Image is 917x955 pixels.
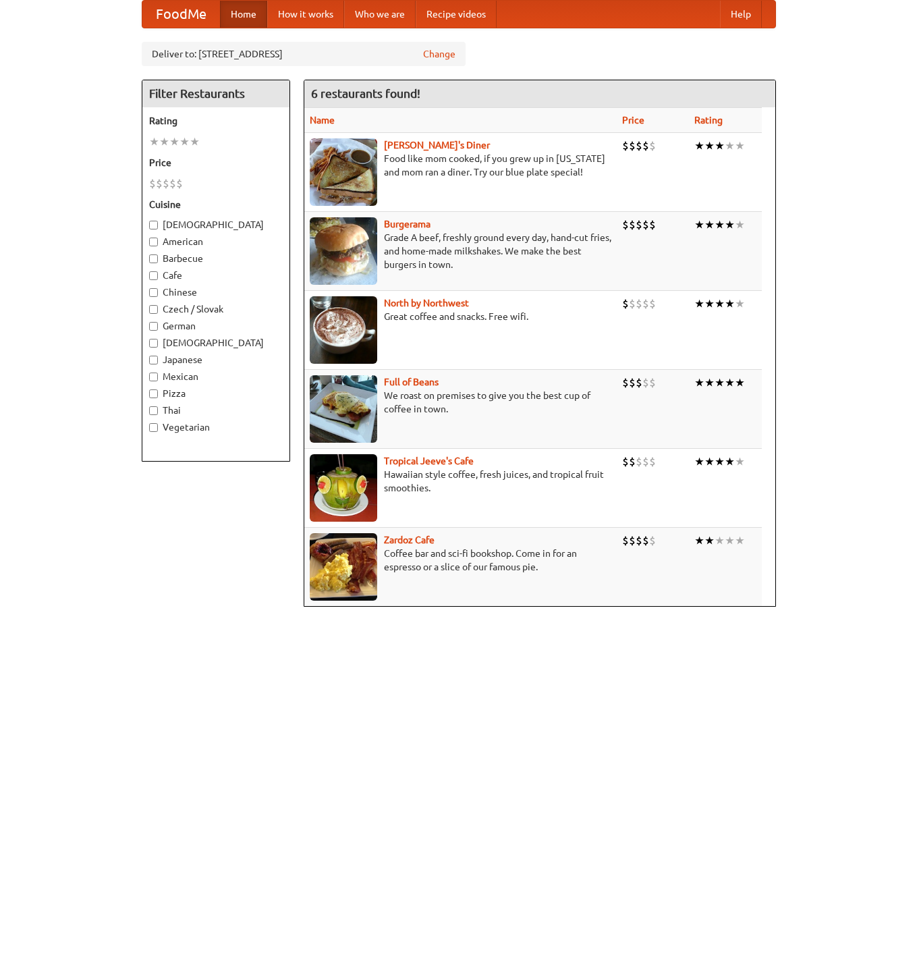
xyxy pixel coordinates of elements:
[629,217,636,232] li: $
[149,356,158,364] input: Japanese
[704,217,715,232] li: ★
[694,115,723,126] a: Rating
[149,339,158,348] input: [DEMOGRAPHIC_DATA]
[311,87,420,100] ng-pluralize: 6 restaurants found!
[344,1,416,28] a: Who we are
[149,114,283,128] h5: Rating
[725,138,735,153] li: ★
[149,198,283,211] h5: Cuisine
[142,1,220,28] a: FoodMe
[149,176,156,191] li: $
[694,217,704,232] li: ★
[310,115,335,126] a: Name
[179,134,190,149] li: ★
[149,387,283,400] label: Pizza
[142,42,466,66] div: Deliver to: [STREET_ADDRESS]
[149,238,158,246] input: American
[310,533,377,601] img: zardoz.jpg
[725,454,735,469] li: ★
[720,1,762,28] a: Help
[725,375,735,390] li: ★
[636,138,642,153] li: $
[704,138,715,153] li: ★
[176,176,183,191] li: $
[149,404,283,417] label: Thai
[149,218,283,231] label: [DEMOGRAPHIC_DATA]
[735,375,745,390] li: ★
[715,375,725,390] li: ★
[649,375,656,390] li: $
[704,454,715,469] li: ★
[142,80,289,107] h4: Filter Restaurants
[704,375,715,390] li: ★
[169,176,176,191] li: $
[149,322,158,331] input: German
[156,176,163,191] li: $
[163,176,169,191] li: $
[715,454,725,469] li: ★
[149,288,158,297] input: Chinese
[423,47,455,61] a: Change
[149,319,283,333] label: German
[169,134,179,149] li: ★
[149,221,158,229] input: [DEMOGRAPHIC_DATA]
[725,533,735,548] li: ★
[694,138,704,153] li: ★
[649,296,656,311] li: $
[190,134,200,149] li: ★
[649,533,656,548] li: $
[636,217,642,232] li: $
[384,298,469,308] b: North by Northwest
[642,217,649,232] li: $
[149,373,158,381] input: Mexican
[267,1,344,28] a: How it works
[384,377,439,387] b: Full of Beans
[735,138,745,153] li: ★
[622,533,629,548] li: $
[636,454,642,469] li: $
[310,468,611,495] p: Hawaiian style coffee, fresh juices, and tropical fruit smoothies.
[159,134,169,149] li: ★
[310,454,377,522] img: jeeves.jpg
[715,296,725,311] li: ★
[642,375,649,390] li: $
[149,235,283,248] label: American
[629,454,636,469] li: $
[149,156,283,169] h5: Price
[642,138,649,153] li: $
[149,302,283,316] label: Czech / Slovak
[149,254,158,263] input: Barbecue
[220,1,267,28] a: Home
[310,138,377,206] img: sallys.jpg
[310,217,377,285] img: burgerama.jpg
[149,305,158,314] input: Czech / Slovak
[725,296,735,311] li: ★
[649,454,656,469] li: $
[416,1,497,28] a: Recipe videos
[735,217,745,232] li: ★
[149,353,283,366] label: Japanese
[149,285,283,299] label: Chinese
[384,456,474,466] a: Tropical Jeeve's Cafe
[622,138,629,153] li: $
[622,217,629,232] li: $
[649,138,656,153] li: $
[622,115,644,126] a: Price
[149,406,158,415] input: Thai
[384,535,435,545] b: Zardoz Cafe
[735,296,745,311] li: ★
[629,296,636,311] li: $
[149,420,283,434] label: Vegetarian
[310,152,611,179] p: Food like mom cooked, if you grew up in [US_STATE] and mom ran a diner. Try our blue plate special!
[310,231,611,271] p: Grade A beef, freshly ground every day, hand-cut fries, and home-made milkshakes. We make the bes...
[310,310,611,323] p: Great coffee and snacks. Free wifi.
[384,140,490,151] a: [PERSON_NAME]'s Diner
[622,375,629,390] li: $
[704,296,715,311] li: ★
[725,217,735,232] li: ★
[642,454,649,469] li: $
[715,533,725,548] li: ★
[149,370,283,383] label: Mexican
[149,269,283,282] label: Cafe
